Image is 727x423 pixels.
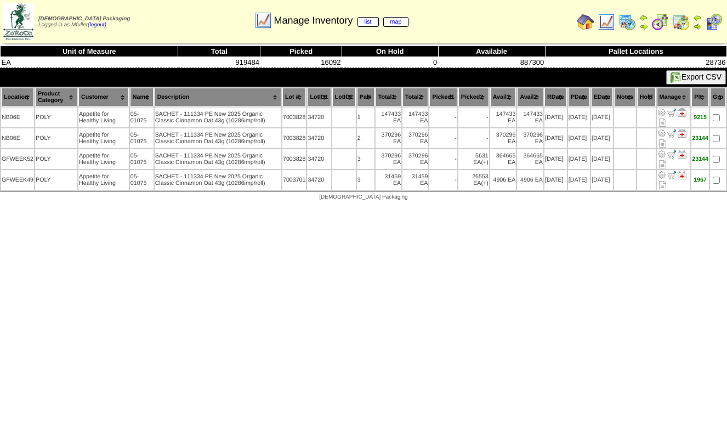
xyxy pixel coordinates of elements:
img: home.gif [577,13,594,31]
img: Adjust [657,150,666,159]
div: 1967 [692,177,708,183]
th: Avail2 [517,88,543,106]
img: arrowleft.gif [639,13,648,22]
td: 34720 [307,108,331,127]
td: Appetite for Healthy Living [78,128,129,148]
td: Appetite for Healthy Living [78,170,129,190]
th: Picked [260,46,342,57]
td: 370296 EA [376,149,401,169]
td: 887300 [438,57,545,68]
td: 370296 EA [376,128,401,148]
td: 0 [342,57,438,68]
img: arrowright.gif [693,22,702,31]
i: Note [659,181,666,189]
td: POLY [35,149,77,169]
i: Note [659,119,666,127]
td: 28736 [545,57,726,68]
th: PDate [568,88,590,106]
td: 919484 [178,57,260,68]
td: SACHET - 111334 PE New 2025 Organic Classic Cinnamon Oat 43g (10286imp/roll) [155,149,281,169]
td: 147433 EA [490,108,516,127]
td: 7003701 [282,170,306,190]
span: [DEMOGRAPHIC_DATA] Packaging [319,194,407,200]
td: 7003828 [282,128,306,148]
th: Manage [657,88,691,106]
td: [DATE] [591,108,613,127]
td: NB06E [1,128,34,148]
td: [DATE] [544,170,567,190]
th: Picked1 [429,88,457,106]
td: 7003828 [282,108,306,127]
th: Avail1 [490,88,516,106]
th: LotID2 [332,88,356,106]
td: Appetite for Healthy Living [78,108,129,127]
img: arrowleft.gif [693,13,702,22]
th: Total2 [402,88,428,106]
td: GFWEEK49 [1,170,34,190]
td: 4906 EA [517,170,543,190]
th: Hold [637,88,656,106]
td: NB06E [1,108,34,127]
td: POLY [35,128,77,148]
th: Customer [78,88,129,106]
td: - [429,108,457,127]
div: 9215 [692,114,708,121]
td: 147433 EA [517,108,543,127]
img: line_graph.gif [254,12,272,29]
td: 3 [357,170,374,190]
td: - [429,128,457,148]
th: Pallet Locations [545,46,726,57]
td: 370296 EA [517,128,543,148]
td: 05-01075 [130,170,154,190]
th: Pal# [357,88,374,106]
th: Picked2 [458,88,489,106]
td: 2 [357,128,374,148]
div: (+) [481,159,488,166]
span: [DEMOGRAPHIC_DATA] Packaging [38,16,130,22]
th: LotID1 [307,88,331,106]
td: [DATE] [591,128,613,148]
a: map [383,17,409,27]
td: 147433 EA [376,108,401,127]
td: 364665 EA [517,149,543,169]
th: Available [438,46,545,57]
td: 26553 EA [458,170,489,190]
td: [DATE] [568,108,590,127]
th: Grp [710,88,726,106]
img: Adjust [657,129,666,138]
td: SACHET - 111334 PE New 2025 Organic Classic Cinnamon Oat 43g (10286imp/roll) [155,170,281,190]
img: excel.gif [671,72,681,83]
td: 370296 EA [402,128,428,148]
td: - [458,128,489,148]
td: [DATE] [544,149,567,169]
img: calendarprod.gif [618,13,636,31]
td: 7003828 [282,149,306,169]
td: [DATE] [568,128,590,148]
td: 05-01075 [130,128,154,148]
td: 34720 [307,128,331,148]
td: - [458,108,489,127]
th: Total [178,46,260,57]
div: 23144 [692,156,708,162]
td: 364665 EA [490,149,516,169]
td: EA [1,57,178,68]
a: (logout) [88,22,106,28]
td: [DATE] [544,128,567,148]
img: line_graph.gif [598,13,615,31]
img: Manage Hold [678,171,686,179]
td: POLY [35,108,77,127]
th: Product Category [35,88,77,106]
i: Note [659,160,666,168]
td: 5631 EA [458,149,489,169]
img: Move [667,150,676,159]
td: 4906 EA [490,170,516,190]
td: Appetite for Healthy Living [78,149,129,169]
th: Total1 [376,88,401,106]
td: 31459 EA [376,170,401,190]
td: 370296 EA [490,128,516,148]
img: calendarcustomer.gif [705,13,723,31]
img: Move [667,129,676,138]
th: Plt [691,88,709,106]
th: Lot # [282,88,306,106]
a: list [357,17,379,27]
